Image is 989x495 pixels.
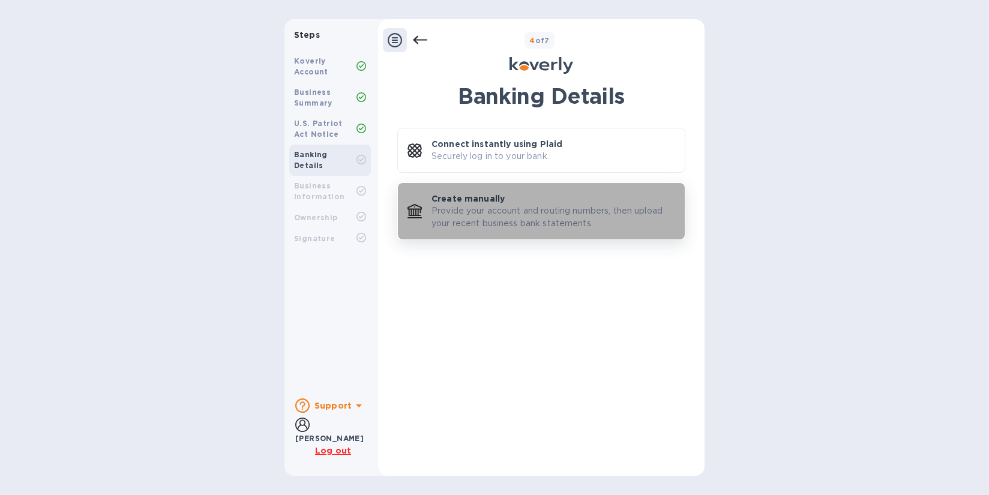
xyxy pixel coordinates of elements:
span: 4 [529,36,535,45]
b: Ownership [294,213,338,222]
b: Banking Details [294,150,328,170]
b: Koverly Account [294,56,328,76]
p: Securely log in to your bank. [431,150,549,163]
b: [PERSON_NAME] [295,434,364,443]
b: Signature [294,234,335,243]
p: Connect instantly using Plaid [431,138,562,150]
b: U.S. Patriot Act Notice [294,119,343,139]
b: Support [314,401,352,410]
p: Provide your account and routing numbers, then upload your recent business bank statements. [431,205,675,230]
button: Create manuallyProvide your account and routing numbers, then upload your recent business bank st... [397,182,685,240]
button: Connect instantly using PlaidSecurely log in to your bank. [397,128,685,173]
b: Business Information [294,181,344,201]
b: of 7 [529,36,550,45]
b: Business Summary [294,88,332,107]
h1: Banking Details [397,83,685,109]
b: Steps [294,30,320,40]
u: Log out [315,446,351,455]
p: Create manually [431,193,505,205]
